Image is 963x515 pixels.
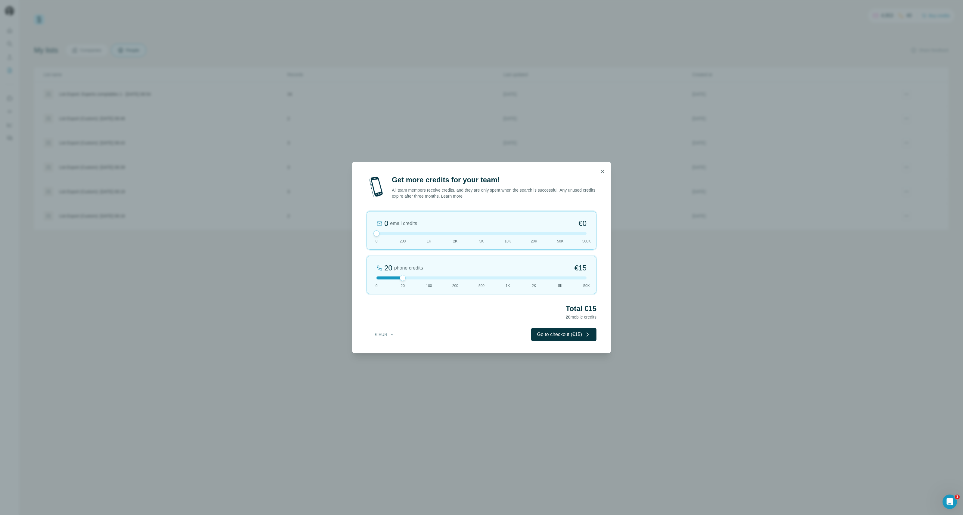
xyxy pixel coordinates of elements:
span: 10K [505,239,511,244]
span: mobile credits [566,315,596,319]
div: 20 [384,263,392,273]
span: 5K [479,239,484,244]
span: 100 [426,283,432,288]
span: 200 [400,239,406,244]
span: 20 [401,283,405,288]
span: 2K [532,283,536,288]
h2: Total €15 [367,304,596,313]
span: 500K [582,239,591,244]
span: phone credits [394,264,423,272]
a: Learn more [441,194,463,199]
span: email credits [390,220,417,227]
span: 0 [376,283,378,288]
button: Go to checkout (€15) [531,328,596,341]
button: € EUR [371,329,399,340]
span: 1K [427,239,431,244]
div: 0 [384,219,388,228]
iframe: Intercom live chat [943,495,957,509]
span: 500 [478,283,485,288]
span: €0 [578,219,587,228]
p: All team members receive credits, and they are only spent when the search is successful. Any unus... [392,187,596,199]
span: 20K [531,239,537,244]
span: 20 [566,315,571,319]
span: 1K [506,283,510,288]
span: 5K [558,283,562,288]
span: 0 [376,239,378,244]
img: mobile-phone [367,175,386,199]
span: €15 [574,263,587,273]
span: 2K [453,239,457,244]
span: 1 [955,495,960,499]
span: 50K [583,283,590,288]
span: 50K [557,239,563,244]
span: 200 [452,283,458,288]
